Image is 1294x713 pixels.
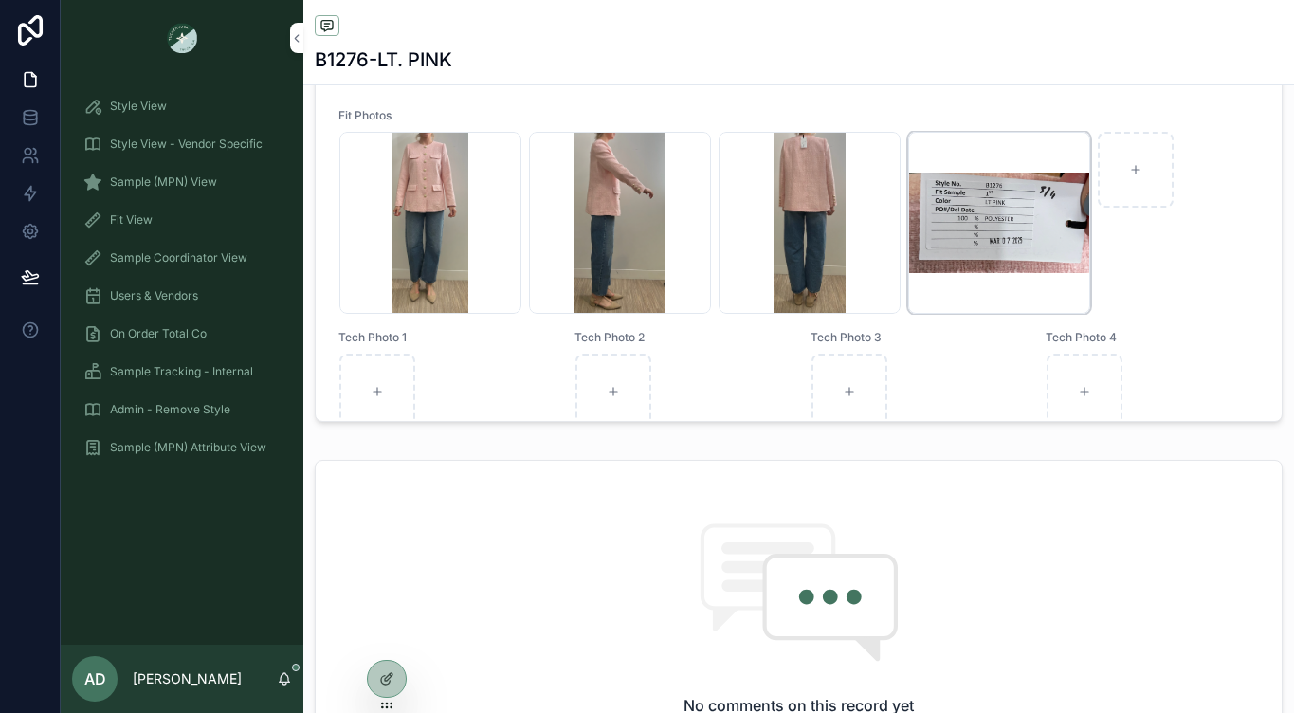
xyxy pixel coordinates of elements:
[167,23,197,53] img: App logo
[811,330,1024,345] span: Tech Photo 3
[110,174,217,190] span: Sample (MPN) View
[72,279,292,313] a: Users & Vendors
[110,440,266,455] span: Sample (MPN) Attribute View
[72,430,292,465] a: Sample (MPN) Attribute View
[110,99,167,114] span: Style View
[110,250,247,265] span: Sample Coordinator View
[84,667,106,690] span: AD
[72,127,292,161] a: Style View - Vendor Specific
[110,326,207,341] span: On Order Total Co
[72,89,292,123] a: Style View
[72,241,292,275] a: Sample Coordinator View
[72,203,292,237] a: Fit View
[110,402,230,417] span: Admin - Remove Style
[315,46,452,73] h1: B1276-LT. PINK
[110,288,198,303] span: Users & Vendors
[133,669,242,688] p: [PERSON_NAME]
[61,76,303,489] div: scrollable content
[72,165,292,199] a: Sample (MPN) View
[1046,330,1259,345] span: Tech Photo 4
[338,108,1259,123] span: Fit Photos
[574,330,788,345] span: Tech Photo 2
[110,364,253,379] span: Sample Tracking - Internal
[72,317,292,351] a: On Order Total Co
[338,330,552,345] span: Tech Photo 1
[110,212,153,228] span: Fit View
[72,355,292,389] a: Sample Tracking - Internal
[110,137,263,152] span: Style View - Vendor Specific
[72,393,292,427] a: Admin - Remove Style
